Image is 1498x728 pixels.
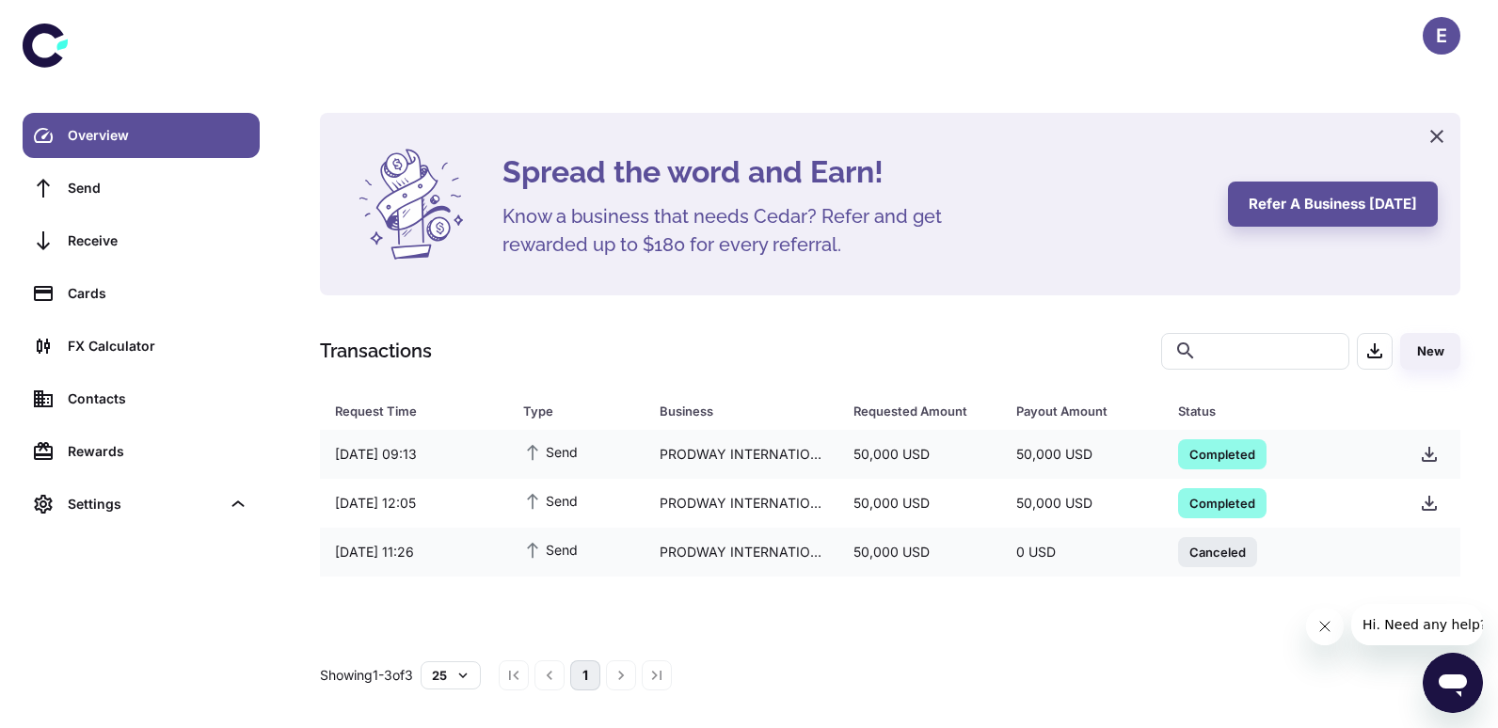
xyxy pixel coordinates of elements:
span: Canceled [1178,542,1257,561]
button: Refer a business [DATE] [1228,182,1438,227]
span: Hi. Need any help? [11,13,135,28]
button: New [1400,333,1460,370]
span: Type [523,398,637,424]
div: 50,000 USD [838,485,1000,521]
a: Send [23,166,260,211]
span: Send [523,441,578,462]
div: PRODWAY INTERNATIONAL [645,436,839,472]
a: Overview [23,113,260,158]
div: Type [523,398,613,424]
h5: Know a business that needs Cedar? Refer and get rewarded up to $180 for every referral. [502,202,973,259]
div: [DATE] 09:13 [320,436,508,472]
a: Rewards [23,429,260,474]
div: [DATE] 12:05 [320,485,508,521]
div: Settings [23,482,260,527]
div: 50,000 USD [1001,436,1163,472]
a: Cards [23,271,260,316]
a: FX Calculator [23,324,260,369]
div: 0 USD [1001,534,1163,570]
div: FX Calculator [68,336,248,356]
span: Completed [1178,493,1267,512]
span: Completed [1178,444,1267,463]
div: PRODWAY INTERNATIONAL [645,485,839,521]
span: Requested Amount [853,398,993,424]
div: Overview [68,125,248,146]
button: 25 [421,661,481,689]
p: Showing 1-3 of 3 [320,665,413,686]
nav: pagination navigation [496,660,675,690]
span: Payout Amount [1016,398,1155,424]
div: Contacts [68,388,248,409]
div: Receive [68,230,248,251]
h4: Spread the word and Earn! [502,150,1205,195]
div: Send [68,178,248,198]
span: Status [1178,398,1382,424]
button: page 1 [570,660,600,690]
div: [DATE] 11:26 [320,534,508,570]
div: Cards [68,283,248,304]
div: Status [1178,398,1358,424]
div: 50,000 USD [1001,485,1163,521]
div: Settings [68,494,220,514]
div: Requested Amount [853,398,968,424]
span: Request Time [335,398,501,424]
div: PRODWAY INTERNATIONAL [645,534,839,570]
a: Contacts [23,376,260,421]
div: 50,000 USD [838,436,1000,472]
iframe: Message from company [1351,604,1483,645]
div: Rewards [68,441,248,462]
div: 50,000 USD [838,534,1000,570]
button: E [1423,17,1460,55]
iframe: Button to launch messaging window [1423,653,1483,713]
div: Request Time [335,398,476,424]
span: Send [523,490,578,511]
span: Send [523,539,578,560]
h1: Transactions [320,337,432,365]
a: Receive [23,218,260,263]
div: Payout Amount [1016,398,1131,424]
iframe: Close message [1306,608,1344,645]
